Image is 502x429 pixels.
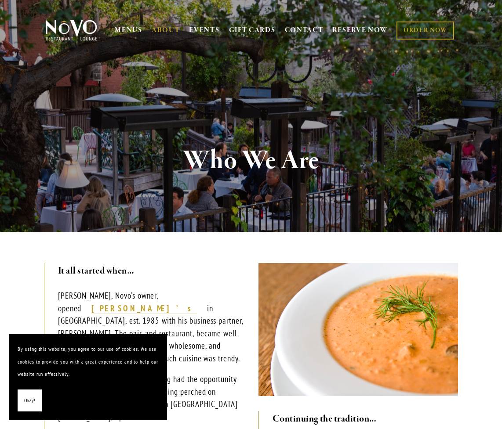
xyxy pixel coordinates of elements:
[58,265,135,277] strong: It all started when…
[24,394,35,407] span: Okay!
[397,22,454,40] a: ORDER NOW
[18,389,42,412] button: Okay!
[258,263,458,396] img: Our famous Salmon Bisque - originally from Robin’s Restaurant in Cambria.
[189,26,219,35] a: EVENTS
[139,411,160,422] strong: Novo
[91,303,196,314] a: [PERSON_NAME]’s
[152,26,180,35] a: ABOUT
[58,289,244,364] p: [PERSON_NAME], Novo’s owner, opened in [GEOGRAPHIC_DATA], est. 1985 with his business partner, [P...
[285,22,324,39] a: CONTACT
[229,22,276,39] a: GIFT CARDS
[273,413,377,425] strong: Continuing the tradition…
[18,343,158,381] p: By using this website, you agree to our use of cookies. We use cookies to provide you with a grea...
[9,334,167,420] section: Cookie banner
[332,22,388,39] a: RESERVE NOW
[44,19,99,41] img: Novo Restaurant &amp; Lounge
[115,26,142,35] a: MENUS
[91,303,196,314] strong: [PERSON_NAME]’s
[183,144,319,177] strong: Who We Are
